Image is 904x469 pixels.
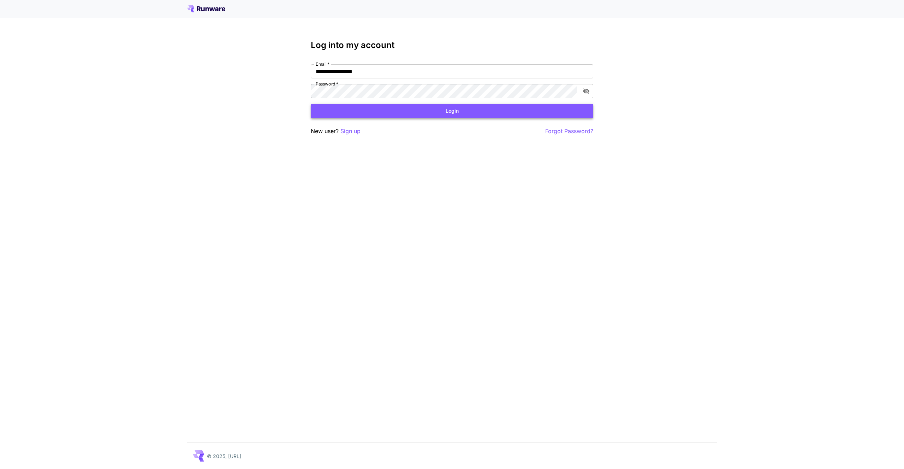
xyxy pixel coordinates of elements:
button: Sign up [340,127,361,136]
button: Forgot Password? [545,127,593,136]
button: Login [311,104,593,118]
p: New user? [311,127,361,136]
label: Password [316,81,338,87]
p: © 2025, [URL] [207,452,241,460]
button: toggle password visibility [580,85,593,97]
label: Email [316,61,329,67]
h3: Log into my account [311,40,593,50]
